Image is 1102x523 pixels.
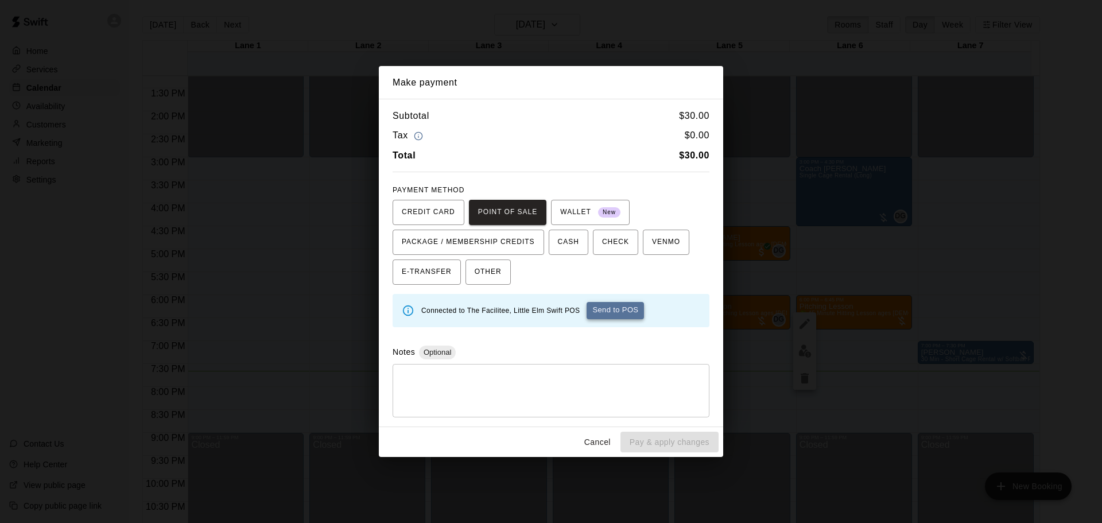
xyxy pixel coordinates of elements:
[393,230,544,255] button: PACKAGE / MEMBERSHIP CREDITS
[558,233,579,251] span: CASH
[379,66,723,99] h2: Make payment
[593,230,638,255] button: CHECK
[652,233,680,251] span: VENMO
[421,307,580,315] span: Connected to The Facilitee, Little Elm Swift POS
[643,230,689,255] button: VENMO
[598,205,620,220] span: New
[579,432,616,453] button: Cancel
[679,109,709,123] h6: $ 30.00
[475,263,502,281] span: OTHER
[402,233,535,251] span: PACKAGE / MEMBERSHIP CREDITS
[549,230,588,255] button: CASH
[679,150,709,160] b: $ 30.00
[393,200,464,225] button: CREDIT CARD
[393,186,464,194] span: PAYMENT METHOD
[419,348,456,357] span: Optional
[602,233,629,251] span: CHECK
[393,128,426,144] h6: Tax
[478,203,537,222] span: POINT OF SALE
[402,263,452,281] span: E-TRANSFER
[393,150,416,160] b: Total
[393,109,429,123] h6: Subtotal
[469,200,546,225] button: POINT OF SALE
[551,200,630,225] button: WALLET New
[465,259,511,285] button: OTHER
[685,128,709,144] h6: $ 0.00
[587,302,644,319] button: Send to POS
[560,203,620,222] span: WALLET
[402,203,455,222] span: CREDIT CARD
[393,347,415,357] label: Notes
[393,259,461,285] button: E-TRANSFER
